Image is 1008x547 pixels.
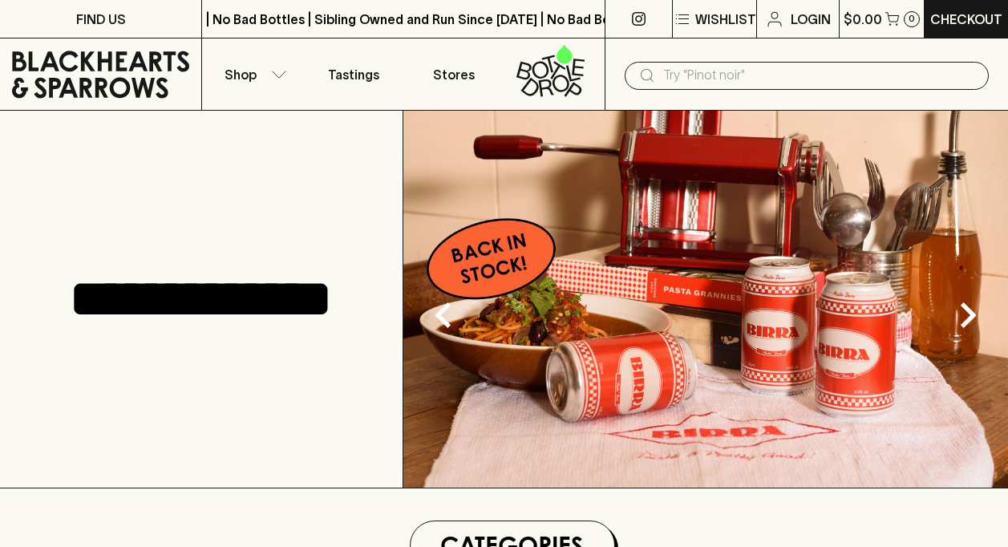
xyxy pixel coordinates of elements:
[303,38,403,110] a: Tastings
[791,10,831,29] p: Login
[930,10,1002,29] p: Checkout
[76,10,126,29] p: FIND US
[909,14,915,23] p: 0
[202,38,302,110] button: Shop
[328,65,379,84] p: Tastings
[844,10,882,29] p: $0.00
[225,65,257,84] p: Shop
[936,283,1000,347] button: Next
[411,283,476,347] button: Previous
[403,38,504,110] a: Stores
[663,63,976,88] input: Try "Pinot noir"
[695,10,756,29] p: Wishlist
[403,111,1008,488] img: optimise
[433,65,475,84] p: Stores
